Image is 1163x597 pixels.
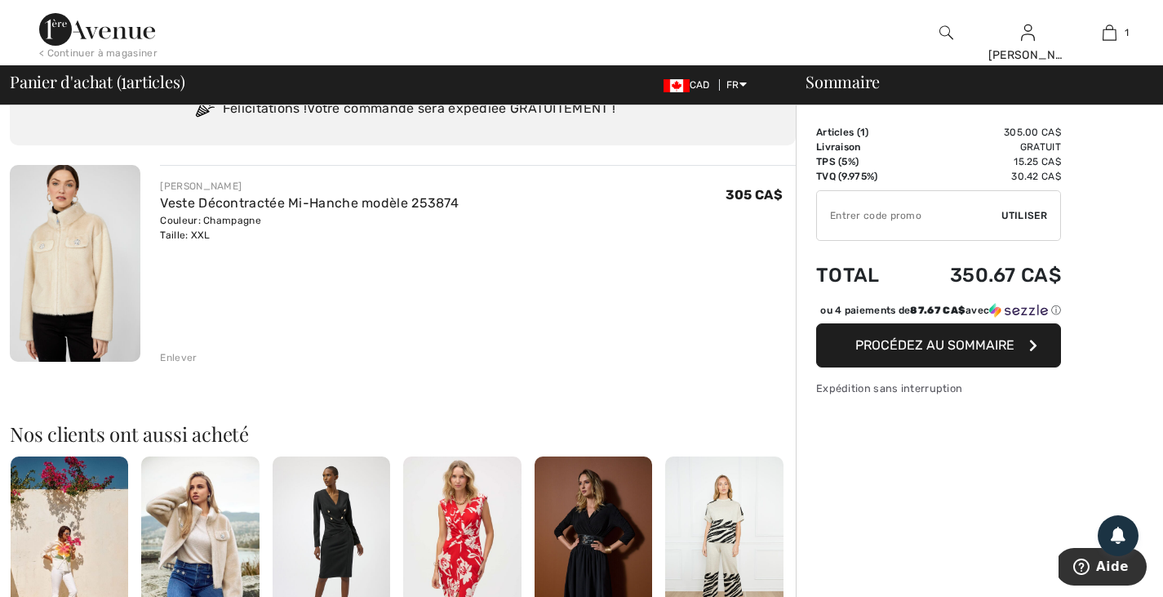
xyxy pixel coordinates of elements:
[816,125,905,140] td: Articles ( )
[816,154,905,169] td: TPS (5%)
[1021,23,1035,42] img: Mes infos
[1125,25,1129,40] span: 1
[816,247,905,303] td: Total
[816,303,1061,323] div: ou 4 paiements de87.67 CA$avecSezzle Cliquez pour en savoir plus sur Sezzle
[855,337,1014,353] span: Procédez au sommaire
[816,323,1061,368] button: Procédez au sommaire
[10,165,140,362] img: Veste Décontractée Mi-Hanche modèle 253874
[39,13,155,46] img: 1ère Avenue
[39,46,158,60] div: < Continuer à magasiner
[1001,208,1047,223] span: Utiliser
[905,125,1061,140] td: 305.00 CA$
[726,187,783,203] span: 305 CA$
[726,79,747,91] span: FR
[905,169,1061,184] td: 30.42 CA$
[664,79,690,92] img: Canadian Dollar
[786,74,1153,90] div: Sommaire
[121,69,127,91] span: 1
[160,179,459,194] div: [PERSON_NAME]
[820,303,1061,318] div: ou 4 paiements de avec
[160,213,459,243] div: Couleur: Champagne Taille: XXL
[816,381,1061,396] div: Expédition sans interruption
[1059,548,1147,589] iframe: Ouvre un widget dans lequel vous pouvez trouver plus d’informations
[816,140,905,154] td: Livraison
[190,93,223,126] img: Congratulation2.svg
[29,93,776,126] div: Félicitations ! Votre commande sera expédiée GRATUITEMENT !
[10,424,796,443] h2: Nos clients ont aussi acheté
[988,47,1068,64] div: [PERSON_NAME]
[10,74,184,90] span: Panier d'achat ( articles)
[817,191,1001,240] input: Code promo
[939,23,953,42] img: recherche
[910,305,965,316] span: 87.67 CA$
[1069,23,1149,42] a: 1
[1103,23,1116,42] img: Mon panier
[905,154,1061,169] td: 15.25 CA$
[860,127,865,138] span: 1
[905,140,1061,154] td: Gratuit
[989,303,1048,318] img: Sezzle
[160,350,197,365] div: Enlever
[160,195,459,211] a: Veste Décontractée Mi-Hanche modèle 253874
[664,79,717,91] span: CAD
[816,169,905,184] td: TVQ (9.975%)
[1021,25,1035,40] a: Se connecter
[905,247,1061,303] td: 350.67 CA$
